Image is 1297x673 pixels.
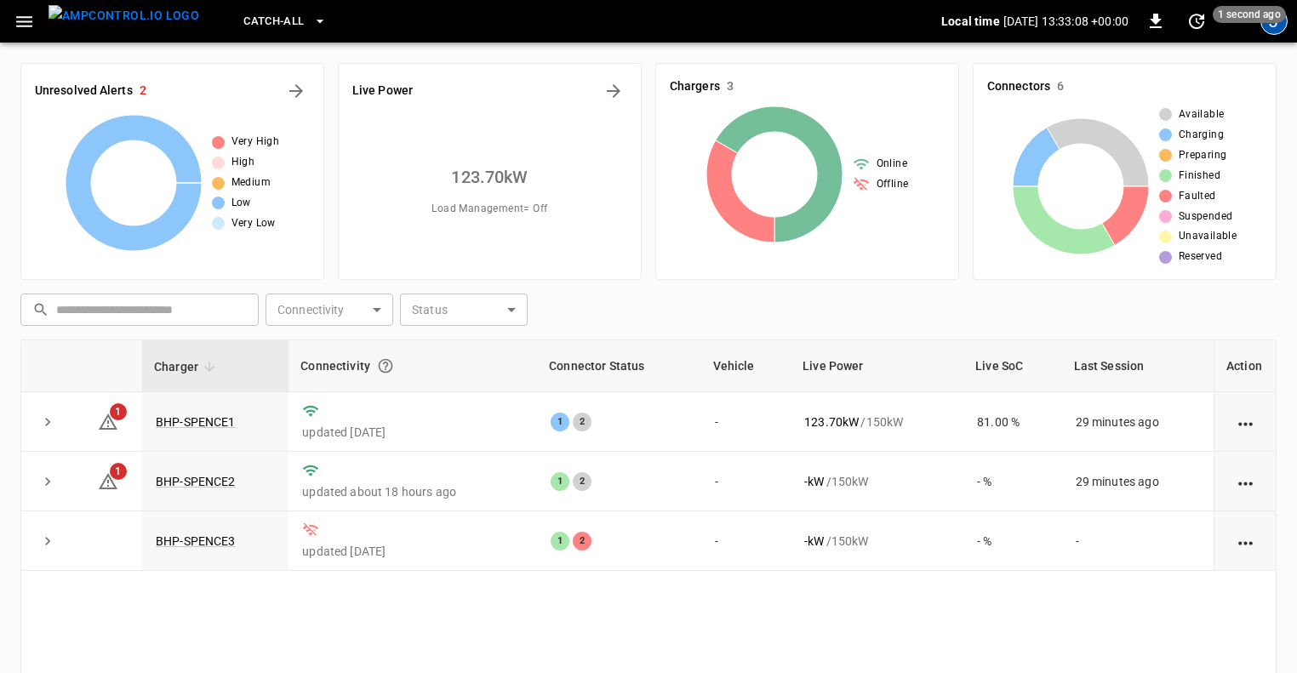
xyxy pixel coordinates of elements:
[877,176,909,193] span: Offline
[963,340,1061,392] th: Live SoC
[701,452,791,511] td: -
[537,340,700,392] th: Connector Status
[1235,413,1256,431] div: action cell options
[110,403,127,420] span: 1
[98,413,118,427] a: 1
[237,5,333,38] button: Catch-all
[370,351,401,381] button: Connection between the charger and our software.
[963,452,1061,511] td: - %
[1062,340,1214,392] th: Last Session
[352,82,413,100] h6: Live Power
[573,413,591,431] div: 2
[1179,147,1227,164] span: Preparing
[35,82,133,100] h6: Unresolved Alerts
[35,528,60,554] button: expand row
[35,409,60,435] button: expand row
[1179,168,1220,185] span: Finished
[231,154,255,171] span: High
[49,5,199,26] img: ampcontrol.io logo
[573,532,591,550] div: 2
[804,413,950,431] div: / 150 kW
[701,340,791,392] th: Vehicle
[1057,77,1064,96] h6: 6
[1179,248,1222,265] span: Reserved
[701,392,791,452] td: -
[156,534,236,548] a: BHP-SPENCE3
[1214,340,1276,392] th: Action
[1179,188,1216,205] span: Faulted
[156,415,236,429] a: BHP-SPENCE1
[600,77,627,105] button: Energy Overview
[231,174,271,191] span: Medium
[156,475,236,488] a: BHP-SPENCE2
[670,77,720,96] h6: Chargers
[727,77,734,96] h6: 3
[804,413,859,431] p: 123.70 kW
[963,511,1061,571] td: - %
[573,472,591,491] div: 2
[110,463,127,480] span: 1
[154,356,220,377] span: Charger
[283,77,310,105] button: All Alerts
[431,201,547,218] span: Load Management = Off
[243,12,304,31] span: Catch-all
[877,156,907,173] span: Online
[1235,473,1256,490] div: action cell options
[1179,228,1237,245] span: Unavailable
[35,469,60,494] button: expand row
[302,424,523,441] p: updated [DATE]
[791,340,963,392] th: Live Power
[302,483,523,500] p: updated about 18 hours ago
[701,511,791,571] td: -
[987,77,1050,96] h6: Connectors
[963,392,1061,452] td: 81.00 %
[302,543,523,560] p: updated [DATE]
[1062,511,1214,571] td: -
[551,532,569,550] div: 1
[1179,208,1233,225] span: Suspended
[1179,106,1225,123] span: Available
[1213,6,1286,23] span: 1 second ago
[1003,13,1128,30] p: [DATE] 13:33:08 +00:00
[1179,127,1224,144] span: Charging
[941,13,1000,30] p: Local time
[1062,452,1214,511] td: 29 minutes ago
[98,473,118,487] a: 1
[300,351,525,381] div: Connectivity
[231,195,251,212] span: Low
[804,533,950,550] div: / 150 kW
[804,473,950,490] div: / 150 kW
[231,215,276,232] span: Very Low
[1235,533,1256,550] div: action cell options
[1062,392,1214,452] td: 29 minutes ago
[804,533,824,550] p: - kW
[804,473,824,490] p: - kW
[231,134,280,151] span: Very High
[1183,8,1210,35] button: set refresh interval
[451,163,528,191] h6: 123.70 kW
[551,472,569,491] div: 1
[551,413,569,431] div: 1
[140,82,146,100] h6: 2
